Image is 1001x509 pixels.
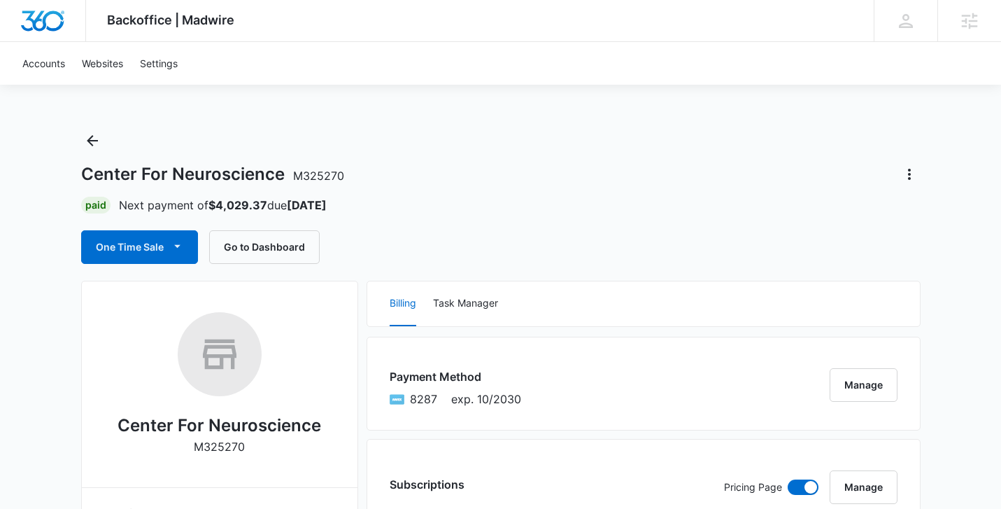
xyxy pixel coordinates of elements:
a: Accounts [14,42,73,85]
div: Paid [81,197,111,214]
p: Next payment of due [119,197,327,214]
button: Manage [830,470,897,504]
a: Websites [73,42,132,85]
button: Back [81,130,104,152]
strong: $4,029.37 [208,198,267,212]
button: Actions [898,163,921,186]
button: One Time Sale [81,230,198,264]
h2: Center For Neuroscience [118,413,321,438]
h1: Center For Neuroscience [81,164,344,185]
a: Settings [132,42,186,85]
button: Billing [390,281,416,326]
button: Manage [830,368,897,402]
button: Go to Dashboard [209,230,320,264]
span: exp. 10/2030 [451,391,521,407]
p: Pricing Page [724,480,782,495]
strong: [DATE] [287,198,327,212]
h3: Subscriptions [390,476,464,493]
span: American Express ending with [410,391,437,407]
span: Backoffice | Madwire [107,13,234,27]
button: Task Manager [433,281,498,326]
h3: Payment Method [390,368,521,385]
span: M325270 [293,169,344,183]
p: M325270 [194,438,245,455]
